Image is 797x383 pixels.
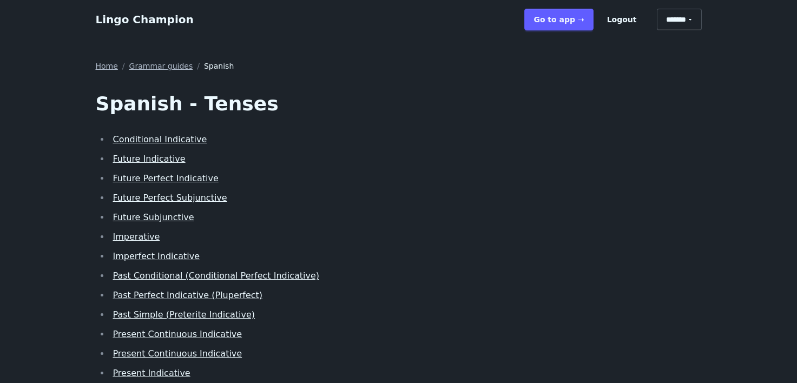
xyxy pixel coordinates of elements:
a: Home [96,61,118,71]
a: Lingo Champion [96,13,194,26]
a: Future Perfect Subjunctive [113,193,227,203]
a: Conditional Indicative [113,134,207,144]
a: Past Simple (Preterite Indicative) [113,309,255,320]
a: Past Perfect Indicative (Pluperfect) [113,290,263,300]
span: / [197,61,200,71]
a: Imperfect Indicative [113,251,200,261]
button: Logout [598,9,646,30]
a: Future Subjunctive [113,212,194,222]
a: Future Indicative [113,154,186,164]
a: Go to app ➝ [524,9,593,30]
a: Present Continuous Indicative [113,348,242,359]
h1: Spanish - Tenses [96,93,702,115]
nav: Breadcrumb [96,61,702,71]
a: Imperative [113,232,160,242]
a: Present Continuous Indicative [113,329,242,339]
a: Past Conditional (Conditional Perfect Indicative) [113,270,320,281]
span: / [122,61,125,71]
a: Present Indicative [113,368,190,378]
span: Spanish [204,61,234,71]
a: Future Perfect Indicative [113,173,219,183]
a: Grammar guides [129,61,193,71]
